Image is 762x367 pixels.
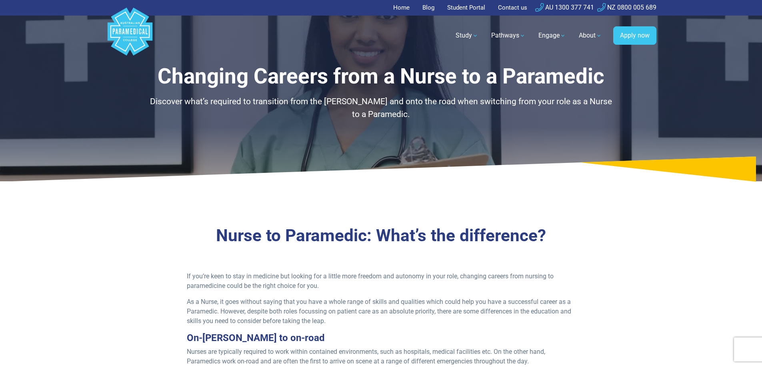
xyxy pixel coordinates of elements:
a: Apply now [613,26,656,45]
a: Engage [534,24,571,47]
a: Study [451,24,483,47]
a: Australian Paramedical College [106,16,154,56]
h3: Nurse to Paramedic: What’s the difference? [147,226,615,246]
p: Nurses are typically required to work within contained environments, such as hospitals, medical f... [187,347,575,366]
a: About [574,24,607,47]
a: NZ 0800 005 689 [597,4,656,11]
h1: Changing Careers from a Nurse to a Paramedic [147,64,615,89]
span: Discover what’s required to transition from the [PERSON_NAME] and onto the road when switching fr... [150,97,612,119]
strong: On-[PERSON_NAME] to on-road [187,332,325,343]
p: As a Nurse, it goes without saying that you have a whole range of skills and qualities which coul... [187,297,575,326]
a: AU 1300 377 741 [535,4,594,11]
a: Pathways [486,24,530,47]
span: If you’re keen to stay in medicine but looking for a little more freedom and autonomy in your rol... [187,272,554,290]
